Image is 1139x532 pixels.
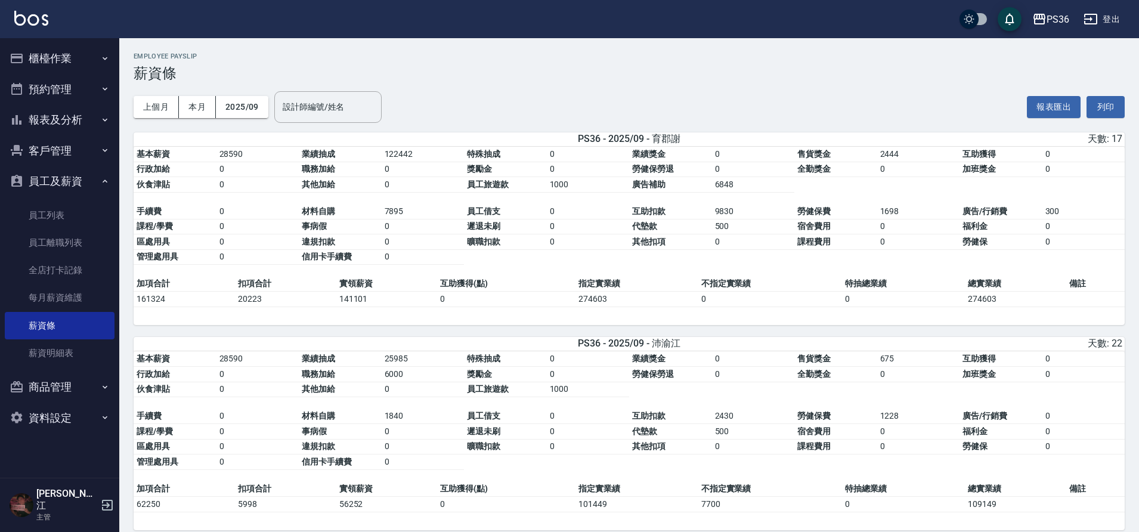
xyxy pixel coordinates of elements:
td: 274603 [575,292,698,307]
span: 課程費用 [797,441,831,451]
td: 0 [1042,147,1125,162]
span: 行政加給 [137,164,170,174]
img: Logo [14,11,48,26]
td: 0 [382,382,465,397]
td: 0 [216,177,299,193]
span: 課程/學費 [137,426,173,436]
p: 主管 [36,512,97,522]
td: 500 [712,219,795,234]
span: 其他扣項 [632,237,666,246]
td: 0 [1042,409,1125,424]
td: 0 [698,292,843,307]
span: 互助扣款 [632,206,666,216]
td: 0 [216,249,299,265]
span: 行政加給 [137,369,170,379]
td: 指定實業績 [575,481,698,497]
span: 加班獎金 [962,164,996,174]
td: 0 [712,234,795,250]
td: 0 [877,234,960,250]
span: 福利金 [962,426,988,436]
span: 區處用具 [137,237,170,246]
span: 業績獎金 [632,354,666,363]
td: 7700 [698,496,843,512]
span: 代墊款 [632,221,657,231]
td: 0 [216,439,299,454]
span: 手續費 [137,411,162,420]
a: 員工列表 [5,202,114,229]
button: 預約管理 [5,74,114,105]
a: 每月薪資維護 [5,284,114,311]
button: 報表及分析 [5,104,114,135]
span: 事病假 [302,221,327,231]
span: 互助扣款 [632,411,666,420]
td: 實領薪資 [336,481,438,497]
td: 0 [382,424,465,440]
button: 櫃檯作業 [5,43,114,74]
td: 0 [382,439,465,454]
button: PS36 [1027,7,1074,32]
td: 20223 [235,292,336,307]
span: 福利金 [962,221,988,231]
span: 事病假 [302,426,327,436]
td: 0 [547,351,630,367]
td: 0 [547,204,630,219]
td: 1228 [877,409,960,424]
span: 遲退未刷 [467,426,500,436]
span: 課程費用 [797,237,831,246]
span: 基本薪資 [137,354,170,363]
td: 141101 [336,292,438,307]
td: 1698 [877,204,960,219]
td: 不指定實業績 [698,276,843,292]
td: 加項合計 [134,276,235,292]
button: 報表匯出 [1027,96,1081,118]
td: 25985 [382,351,465,367]
span: 互助獲得 [962,149,996,159]
button: 商品管理 [5,372,114,403]
span: 廣告補助 [632,180,666,189]
td: 0 [547,147,630,162]
td: 0 [216,382,299,397]
td: 總實業績 [965,276,1066,292]
td: 互助獲得(點) [437,276,575,292]
td: 0 [1042,351,1125,367]
span: 曠職扣款 [467,237,500,246]
td: 扣項合計 [235,276,336,292]
td: 0 [216,162,299,177]
span: 特殊抽成 [467,354,500,363]
span: 其他加給 [302,180,335,189]
td: 0 [216,409,299,424]
button: 員工及薪資 [5,166,114,197]
div: 天數: 17 [797,133,1122,146]
td: 28590 [216,351,299,367]
td: 0 [547,424,630,440]
button: 客戶管理 [5,135,114,166]
td: 1840 [382,409,465,424]
td: 特抽總業績 [842,481,965,497]
span: PS36 - 2025/09 - 育郡謝 [578,133,680,146]
span: 業績抽成 [302,149,335,159]
td: 1000 [547,177,630,193]
td: 0 [1042,219,1125,234]
span: 互助獲得 [962,354,996,363]
span: 售貨獎金 [797,354,831,363]
td: 0 [877,439,960,454]
h3: 薪資條 [134,65,1125,82]
span: 獎勵金 [467,164,492,174]
button: 上個月 [134,96,179,118]
td: 0 [712,367,795,382]
span: 獎勵金 [467,369,492,379]
span: 管理處用具 [137,457,178,466]
td: 500 [712,424,795,440]
span: 伙食津貼 [137,384,170,394]
td: 101449 [575,496,698,512]
span: 員工借支 [467,206,500,216]
a: 員工離職列表 [5,229,114,256]
td: 0 [382,249,465,265]
td: 0 [712,351,795,367]
td: 0 [437,496,575,512]
td: 0 [216,204,299,219]
td: 0 [712,147,795,162]
div: PS36 [1047,12,1069,27]
span: 員工旅遊款 [467,384,509,394]
button: save [998,7,1022,31]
